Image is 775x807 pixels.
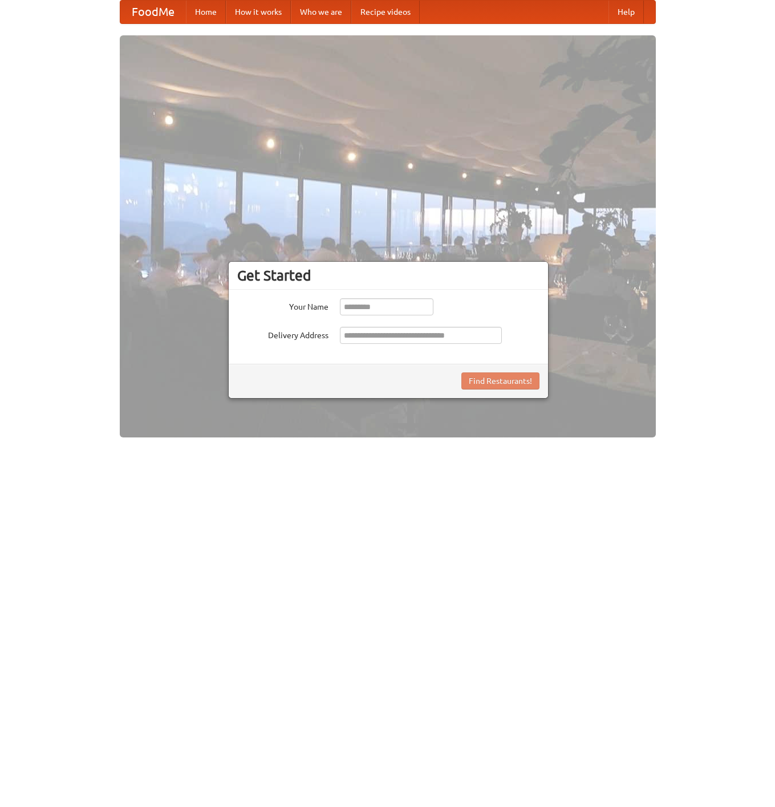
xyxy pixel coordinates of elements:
[186,1,226,23] a: Home
[608,1,644,23] a: Help
[237,327,328,341] label: Delivery Address
[226,1,291,23] a: How it works
[291,1,351,23] a: Who we are
[237,267,539,284] h3: Get Started
[461,372,539,390] button: Find Restaurants!
[237,298,328,313] label: Your Name
[120,1,186,23] a: FoodMe
[351,1,420,23] a: Recipe videos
